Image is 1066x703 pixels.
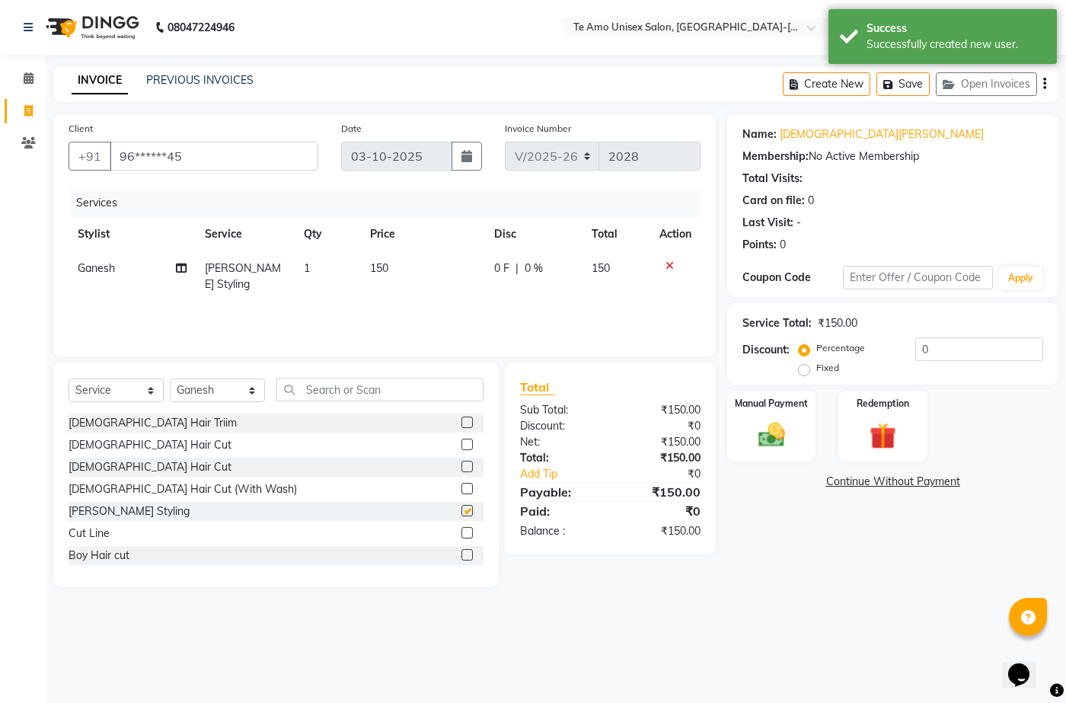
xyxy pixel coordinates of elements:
[494,260,509,276] span: 0 F
[610,434,712,450] div: ₹150.00
[742,315,812,331] div: Service Total:
[808,193,814,209] div: 0
[70,189,712,217] div: Services
[592,261,610,275] span: 150
[1002,642,1051,688] iframe: chat widget
[610,483,712,501] div: ₹150.00
[742,149,809,165] div: Membership:
[780,237,786,253] div: 0
[525,260,543,276] span: 0 %
[146,73,254,87] a: PREVIOUS INVOICES
[742,215,793,231] div: Last Visit:
[509,450,611,466] div: Total:
[72,67,128,94] a: INVOICE
[867,37,1045,53] div: Successfully created new user.
[742,126,777,142] div: Name:
[783,72,870,96] button: Create New
[304,261,310,275] span: 1
[509,418,611,434] div: Discount:
[39,6,143,49] img: logo
[78,261,115,275] span: Ganesh
[627,466,712,482] div: ₹0
[69,217,196,251] th: Stylist
[69,548,129,564] div: Boy Hair cut
[742,342,790,358] div: Discount:
[742,237,777,253] div: Points:
[861,420,905,453] img: _gift.svg
[110,142,318,171] input: Search by Name/Mobile/Email/Code
[610,402,712,418] div: ₹150.00
[610,418,712,434] div: ₹0
[69,526,110,542] div: Cut Line
[750,420,793,451] img: _cash.svg
[857,397,909,411] label: Redemption
[515,260,519,276] span: |
[742,149,1043,165] div: No Active Membership
[505,122,571,136] label: Invoice Number
[69,481,297,497] div: [DEMOGRAPHIC_DATA] Hair Cut (With Wash)
[295,217,361,251] th: Qty
[361,217,485,251] th: Price
[69,122,93,136] label: Client
[69,415,237,431] div: [DEMOGRAPHIC_DATA] Hair Triim
[610,502,712,520] div: ₹0
[509,402,611,418] div: Sub Total:
[276,378,484,401] input: Search or Scan
[509,466,627,482] a: Add Tip
[610,450,712,466] div: ₹150.00
[205,261,281,291] span: [PERSON_NAME] Styling
[867,21,1045,37] div: Success
[509,483,611,501] div: Payable:
[370,261,388,275] span: 150
[650,217,701,251] th: Action
[742,270,843,286] div: Coupon Code
[520,379,555,395] span: Total
[509,434,611,450] div: Net:
[796,215,801,231] div: -
[69,503,190,519] div: [PERSON_NAME] Styling
[816,341,865,355] label: Percentage
[610,523,712,539] div: ₹150.00
[876,72,930,96] button: Save
[816,361,839,375] label: Fixed
[341,122,362,136] label: Date
[509,523,611,539] div: Balance :
[780,126,984,142] a: [DEMOGRAPHIC_DATA][PERSON_NAME]
[735,397,808,411] label: Manual Payment
[936,72,1037,96] button: Open Invoices
[485,217,582,251] th: Disc
[196,217,295,251] th: Service
[730,474,1055,490] a: Continue Without Payment
[818,315,857,331] div: ₹150.00
[742,171,803,187] div: Total Visits:
[582,217,650,251] th: Total
[168,6,235,49] b: 08047224946
[69,142,111,171] button: +91
[999,267,1042,289] button: Apply
[509,502,611,520] div: Paid:
[742,193,805,209] div: Card on file:
[843,266,994,289] input: Enter Offer / Coupon Code
[69,437,231,453] div: [DEMOGRAPHIC_DATA] Hair Cut
[69,459,231,475] div: [DEMOGRAPHIC_DATA] Hair Cut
